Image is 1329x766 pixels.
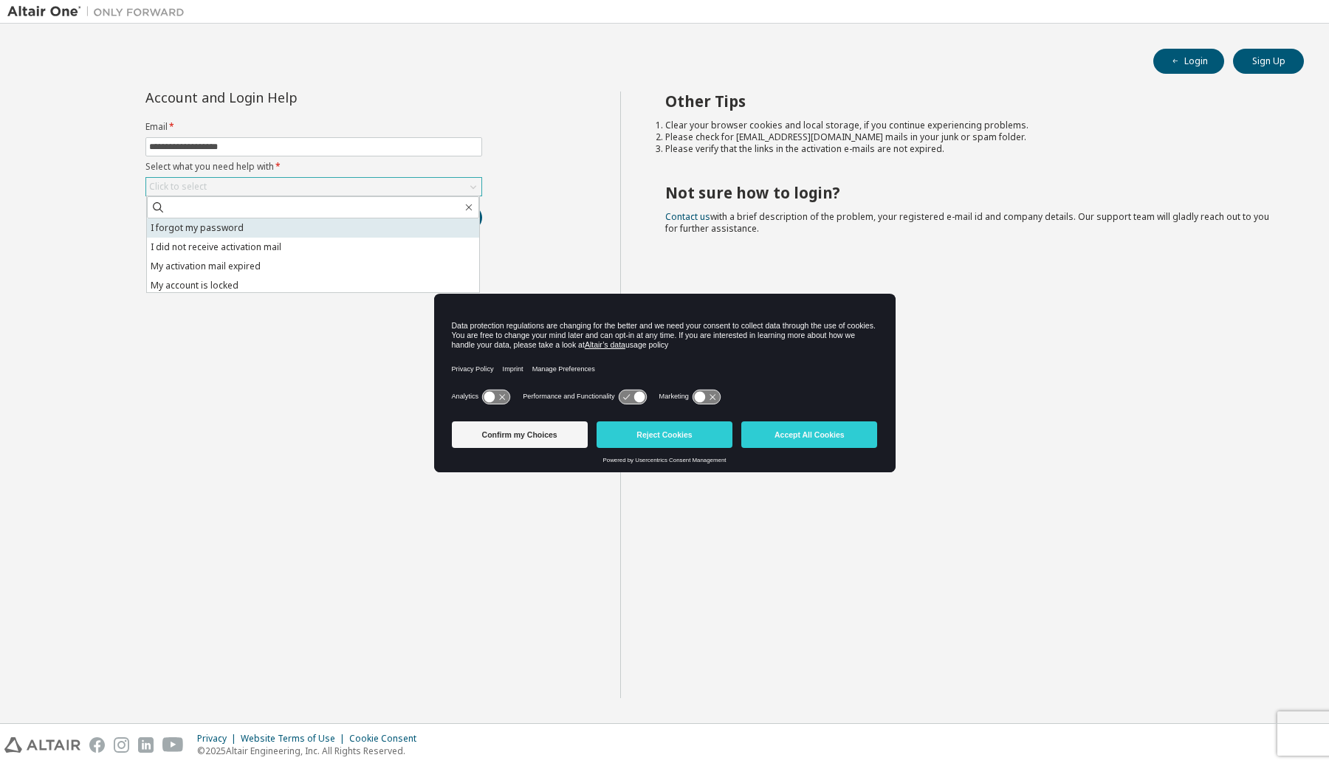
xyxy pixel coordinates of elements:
[162,737,184,753] img: youtube.svg
[1233,49,1304,74] button: Sign Up
[665,120,1278,131] li: Clear your browser cookies and local storage, if you continue experiencing problems.
[145,161,482,173] label: Select what you need help with
[349,733,425,745] div: Cookie Consent
[665,143,1278,155] li: Please verify that the links in the activation e-mails are not expired.
[146,178,481,196] div: Click to select
[89,737,105,753] img: facebook.svg
[4,737,80,753] img: altair_logo.svg
[149,181,207,193] div: Click to select
[665,210,1269,235] span: with a brief description of the problem, your registered e-mail id and company details. Our suppo...
[665,131,1278,143] li: Please check for [EMAIL_ADDRESS][DOMAIN_NAME] mails in your junk or spam folder.
[665,92,1278,111] h2: Other Tips
[147,218,479,238] li: I forgot my password
[665,183,1278,202] h2: Not sure how to login?
[197,745,425,757] p: © 2025 Altair Engineering, Inc. All Rights Reserved.
[1153,49,1224,74] button: Login
[145,92,415,103] div: Account and Login Help
[114,737,129,753] img: instagram.svg
[145,121,482,133] label: Email
[138,737,154,753] img: linkedin.svg
[7,4,192,19] img: Altair One
[665,210,710,223] a: Contact us
[197,733,241,745] div: Privacy
[241,733,349,745] div: Website Terms of Use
